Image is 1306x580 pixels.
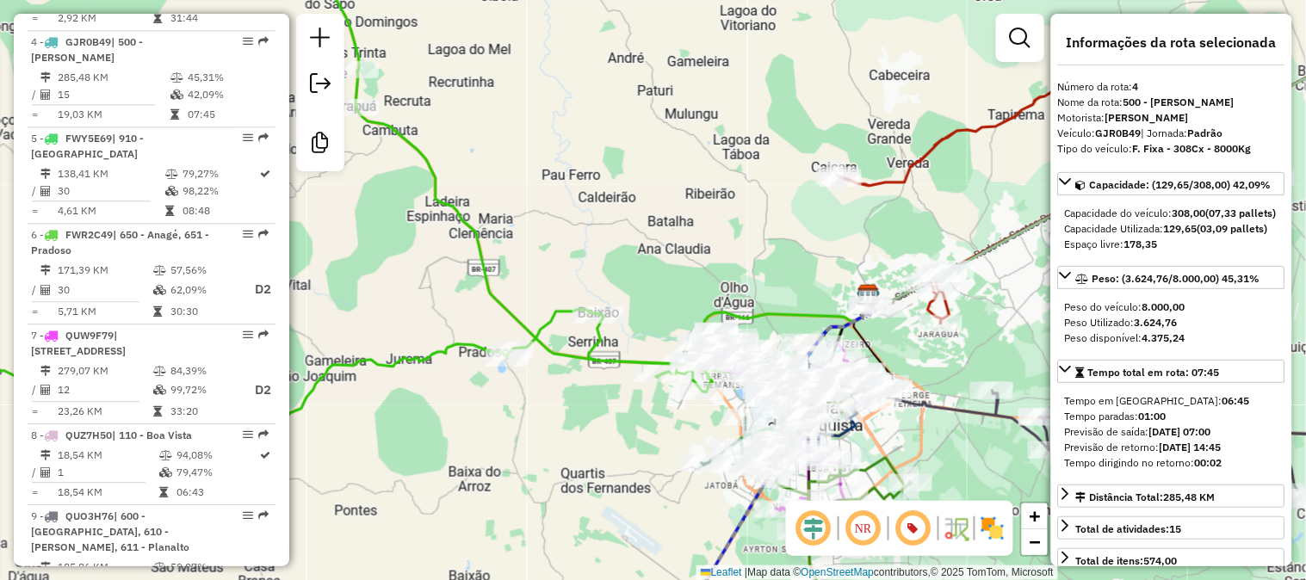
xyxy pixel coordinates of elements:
i: Distância Total [40,366,51,376]
td: 94,08% [176,447,259,464]
em: Opções [243,330,253,340]
strong: 8.000,00 [1142,300,1185,313]
div: Tipo do veículo: [1058,141,1285,157]
td: / [31,182,40,200]
div: Map data © contributors,© 2025 TomTom, Microsoft [696,565,1058,580]
strong: 129,65 [1164,222,1198,235]
div: Capacidade: (129,65/308,00) 42,09% [1058,199,1285,259]
strong: 4 [1133,80,1139,93]
i: Distância Total [40,562,51,572]
strong: 574,00 [1144,554,1178,567]
i: Tempo total em rota [170,109,179,120]
div: Motorista: [1058,110,1285,126]
a: Tempo total em rota: 07:45 [1058,360,1285,383]
span: QUZ7H50 [65,429,112,441]
strong: 4.375,24 [1142,331,1185,344]
td: 5,71 KM [57,303,152,320]
a: Nova sessão e pesquisa [303,21,337,59]
a: Zoom out [1022,529,1048,555]
td: 07:45 [187,106,269,123]
div: Peso Utilizado: [1065,315,1278,330]
td: 23,26 KM [57,403,152,420]
div: Total de itens: [1076,553,1178,569]
span: Exibir número da rota [893,508,934,549]
i: % de utilização do peso [165,169,178,179]
p: D2 [240,280,271,299]
span: + [1030,505,1041,527]
a: Zoom in [1022,503,1048,529]
span: | 650 - Anagé, 651 - Pradoso [31,228,209,256]
i: % de utilização da cubagem [153,385,166,395]
strong: (03,09 pallets) [1198,222,1268,235]
i: % de utilização da cubagem [165,186,178,196]
span: Ocultar deslocamento [793,508,834,549]
span: | 600 - [GEOGRAPHIC_DATA], 610 - [PERSON_NAME], 611 - Planalto [31,509,189,553]
i: Tempo total em rota [153,406,162,416]
td: 30:30 [170,303,238,320]
i: % de utilização do peso [153,562,166,572]
i: Distância Total [40,169,51,179]
span: | [STREET_ADDRESS] [31,329,126,357]
i: Distância Total [40,72,51,83]
span: | [745,566,747,578]
i: % de utilização do peso [153,265,166,275]
div: Tempo dirigindo no retorno: [1065,455,1278,471]
i: Tempo total em rota [165,206,174,216]
td: 08:48 [182,202,259,219]
span: QUO3H76 [65,509,114,522]
span: Capacidade: (129,65/308,00) 42,09% [1090,178,1272,191]
td: 2,92 KM [57,9,152,27]
td: 62,09% [170,279,238,300]
td: 12 [57,379,152,401]
strong: [PERSON_NAME] [1105,111,1189,124]
a: Distância Total:285,48 KM [1058,484,1285,508]
a: Exportar sessão [303,66,337,105]
img: FAD Vitória da Conquista [857,283,880,305]
em: Opções [243,510,253,521]
td: = [31,202,40,219]
div: Peso: (3.624,76/8.000,00) 45,31% [1058,293,1285,353]
div: Previsão de saída: [1065,424,1278,440]
strong: 178,35 [1124,238,1158,250]
span: Peso do veículo: [1065,300,1185,313]
i: Rota otimizada [261,169,271,179]
span: 7 - [31,329,126,357]
strong: 500 - [PERSON_NAME] [1123,96,1235,108]
em: Rota exportada [258,133,269,143]
span: − [1030,531,1041,552]
td: / [31,279,40,300]
span: | 110 - Boa Vista [112,429,192,441]
td: 06:43 [176,484,259,501]
td: 57,56% [170,262,238,279]
td: 33:20 [170,403,238,420]
i: Distância Total [40,450,51,460]
span: 8 - [31,429,192,441]
i: Total de Atividades [40,467,51,478]
i: Rota otimizada [261,450,271,460]
td: 279,07 KM [57,362,152,379]
strong: 06:45 [1222,394,1250,407]
div: Veículo: [1058,126,1285,141]
div: Capacidade Utilizada: [1065,221,1278,237]
span: | Jornada: [1142,126,1223,139]
td: 31:44 [170,9,238,27]
em: Opções [243,36,253,46]
strong: 00:02 [1195,456,1222,469]
td: 99,72% [170,379,238,401]
img: Fluxo de ruas [943,515,970,542]
td: = [31,403,40,420]
strong: [DATE] 07:00 [1149,425,1211,438]
td: 79,27% [182,165,259,182]
td: / [31,464,40,481]
td: 285,48 KM [57,69,170,86]
span: Peso: (3.624,76/8.000,00) 45,31% [1092,272,1260,285]
i: Tempo total em rota [153,306,162,317]
strong: 3.624,76 [1135,316,1178,329]
a: Peso: (3.624,76/8.000,00) 45,31% [1058,266,1285,289]
span: FWR2C49 [65,228,113,241]
td: 15 [57,86,170,103]
a: OpenStreetMap [802,566,875,578]
a: Exibir filtros [1003,21,1037,55]
td: 30 [57,279,152,300]
span: Ocultar NR [843,508,884,549]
